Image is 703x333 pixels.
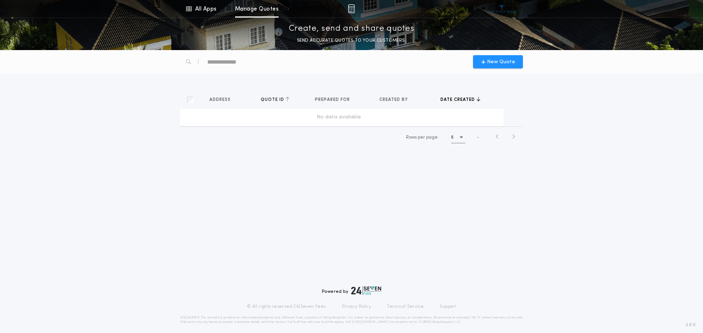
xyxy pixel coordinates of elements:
p: Create, send and share quotes [289,23,414,35]
span: Rows per page: [406,135,439,140]
span: 3.8.0 [686,322,696,328]
button: 5 [451,132,465,143]
span: Created by [379,97,409,103]
a: Privacy Policy [342,304,371,310]
span: Quote ID [261,97,286,103]
img: vs-icon [488,5,516,12]
div: No data available [183,114,495,121]
img: logo [351,286,381,295]
h1: 5 [451,134,454,141]
span: Date created [440,97,476,103]
a: Terms of Service [387,304,424,310]
button: New Quote [473,55,523,68]
p: SEND ACCURATE QUOTES TO YOUR CUSTOMERS. [297,37,406,44]
a: [URL][DOMAIN_NAME] [352,321,388,323]
p: DISCLAIMER: This estimate is provided for informational purposes only. 24|Seven Fees, a product o... [180,315,523,324]
span: Address [209,97,232,103]
div: Powered by [322,286,381,295]
a: Support [440,304,456,310]
p: © All rights reserved. 24|Seven Fees [247,304,326,310]
button: Date created [440,96,480,103]
button: Address [209,96,236,103]
img: img [348,4,355,13]
button: Created by [379,96,413,103]
span: - [477,134,479,141]
span: Prepared for [315,97,351,103]
button: Quote ID [261,96,290,103]
span: New Quote [487,58,515,66]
